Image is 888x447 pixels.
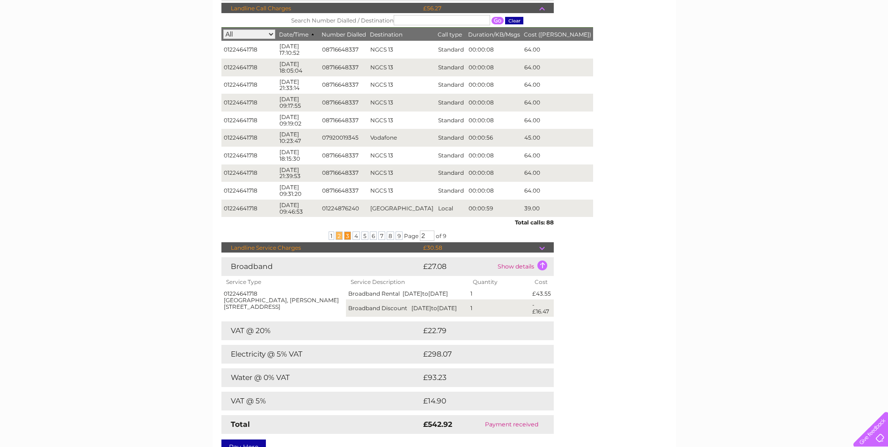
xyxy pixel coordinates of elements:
[466,59,522,76] td: 00:00:08
[421,345,537,364] td: £298.07
[221,392,421,410] td: VAT @ 5%
[221,76,277,94] td: 01224641718
[322,31,366,38] span: Number Dialled
[436,200,466,217] td: Local
[522,129,593,147] td: 45.00
[370,231,377,240] span: 6
[468,288,530,299] td: 1
[277,147,320,164] td: [DATE] 18:15:30
[436,182,466,200] td: Standard
[221,129,277,147] td: 01224641718
[466,200,522,217] td: 00:00:59
[336,231,343,240] span: 2
[221,345,421,364] td: Electricity @ 5% VAT
[436,112,466,129] td: Standard
[346,276,468,288] th: Service Description
[352,231,360,240] span: 4
[320,200,368,217] td: 01224876240
[344,231,351,240] span: 3
[277,59,320,76] td: [DATE] 18:05:04
[368,41,436,59] td: NGCS 13
[221,94,277,112] td: 01224641718
[530,276,553,288] th: Cost
[396,231,403,240] span: 9
[329,231,334,240] span: 1
[277,200,320,217] td: [DATE] 09:46:53
[522,164,593,182] td: 64.00
[221,3,421,14] td: Landline Call Charges
[368,147,436,164] td: NGCS 13
[436,76,466,94] td: Standard
[522,41,593,59] td: 64.00
[436,232,441,239] span: of
[277,41,320,59] td: [DATE] 17:10:52
[368,112,436,129] td: NGCS 13
[320,76,368,94] td: 08716648337
[221,164,277,182] td: 01224641718
[223,5,666,45] div: Clear Business is a trading name of Verastar Limited (registered in [GEOGRAPHIC_DATA] No. 3667643...
[436,147,466,164] td: Standard
[277,164,320,182] td: [DATE] 21:39:53
[221,147,277,164] td: 01224641718
[346,299,468,317] td: Broadband Discount [DATE] [DATE]
[368,94,436,112] td: NGCS 13
[522,147,593,164] td: 64.00
[368,164,436,182] td: NGCS 13
[221,41,277,59] td: 01224641718
[723,40,741,47] a: Water
[466,182,522,200] td: 00:00:08
[370,31,403,38] span: Destination
[468,276,530,288] th: Quantity
[712,5,776,16] span: 0333 014 3131
[436,129,466,147] td: Standard
[277,112,320,129] td: [DATE] 09:19:02
[421,392,535,410] td: £14.90
[320,129,368,147] td: 07920019345
[436,41,466,59] td: Standard
[522,94,593,112] td: 64.00
[221,276,346,288] th: Service Type
[468,31,520,38] span: Duration/KB/Msgs
[368,59,436,76] td: NGCS 13
[466,41,522,59] td: 00:00:08
[431,305,437,312] span: to
[421,257,495,276] td: £27.08
[421,242,539,253] td: £30.58
[368,76,436,94] td: NGCS 13
[466,164,522,182] td: 00:00:08
[221,182,277,200] td: 01224641718
[466,129,522,147] td: 00:00:56
[468,299,530,317] td: 1
[277,182,320,200] td: [DATE] 09:31:20
[320,164,368,182] td: 08716648337
[221,321,421,340] td: VAT @ 20%
[524,31,591,38] span: Cost ([PERSON_NAME])
[423,420,452,429] strong: £542.92
[436,164,466,182] td: Standard
[747,40,767,47] a: Energy
[320,94,368,112] td: 08716648337
[320,147,368,164] td: 08716648337
[221,112,277,129] td: 01224641718
[221,257,421,276] td: Broadband
[231,420,250,429] strong: Total
[422,290,428,297] span: to
[361,231,368,240] span: 5
[466,76,522,94] td: 00:00:08
[466,147,522,164] td: 00:00:08
[277,129,320,147] td: [DATE] 10:23:47
[436,59,466,76] td: Standard
[807,40,820,47] a: Blog
[221,242,421,253] td: Landline Service Charges
[522,200,593,217] td: 39.00
[221,13,593,28] th: Search Number Dialled / Destination
[530,288,553,299] td: £43.55
[826,40,849,47] a: Contact
[773,40,801,47] a: Telecoms
[320,182,368,200] td: 08716648337
[320,112,368,129] td: 08716648337
[421,368,535,387] td: £93.23
[221,368,421,387] td: Water @ 0% VAT
[320,59,368,76] td: 08716648337
[522,182,593,200] td: 64.00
